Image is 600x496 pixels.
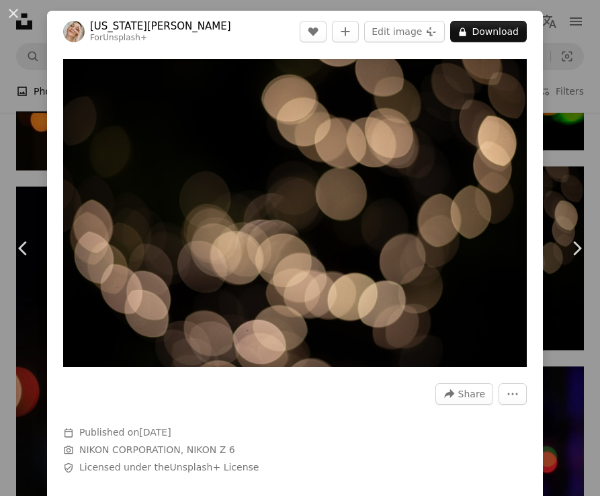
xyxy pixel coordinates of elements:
[450,21,527,42] button: Download
[90,33,231,44] div: For
[553,184,600,313] a: Next
[332,21,359,42] button: Add to Collection
[139,427,171,438] time: June 7, 2024 at 11:13:05 PM PDT
[300,21,327,42] button: Like
[458,384,485,404] span: Share
[63,59,527,367] button: Zoom in on this image
[103,33,147,42] a: Unsplash+
[63,59,527,367] img: a blurry photo of a bunch of lights
[63,21,85,42] img: Go to Virginia Marinova's profile
[435,383,493,405] button: Share this image
[170,462,259,473] a: Unsplash+ License
[499,383,527,405] button: More Actions
[79,444,235,457] button: NIKON CORPORATION, NIKON Z 6
[364,21,445,42] button: Edit image
[79,461,259,475] span: Licensed under the
[90,19,231,33] a: [US_STATE][PERSON_NAME]
[79,427,171,438] span: Published on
